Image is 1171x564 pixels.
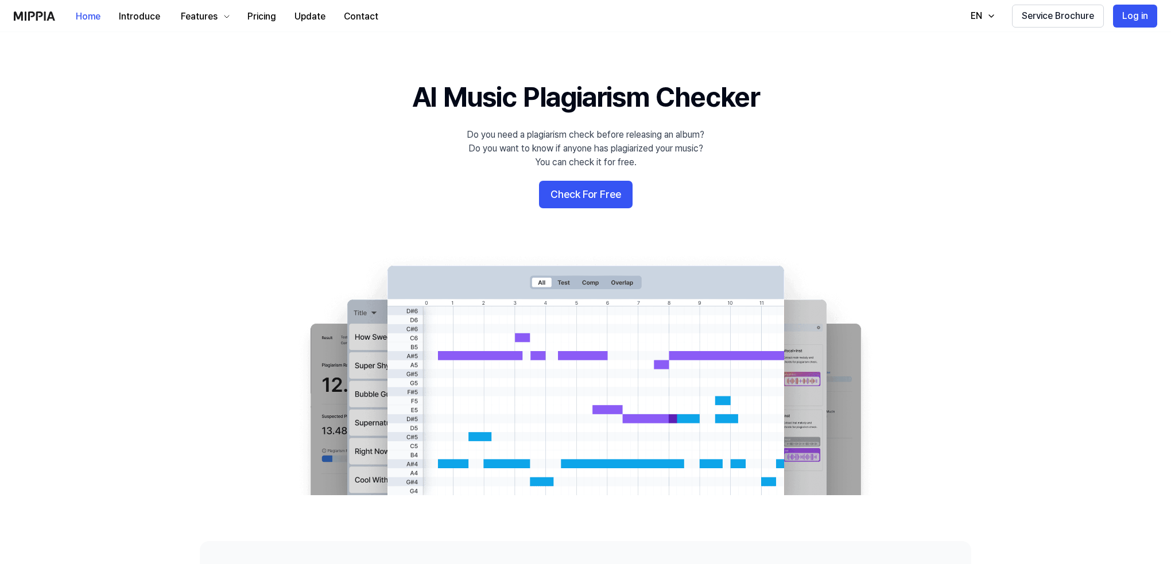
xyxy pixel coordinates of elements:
button: Introduce [110,5,169,28]
a: Home [67,1,110,32]
button: Log in [1113,5,1157,28]
img: logo [14,11,55,21]
button: Check For Free [539,181,633,208]
div: EN [968,9,984,23]
button: Contact [335,5,387,28]
a: Update [285,1,335,32]
button: EN [959,5,1003,28]
button: Update [285,5,335,28]
div: Features [179,10,220,24]
img: main Image [287,254,884,495]
button: Service Brochure [1012,5,1104,28]
button: Home [67,5,110,28]
button: Pricing [238,5,285,28]
h1: AI Music Plagiarism Checker [412,78,759,116]
div: Do you need a plagiarism check before releasing an album? Do you want to know if anyone has plagi... [467,128,704,169]
button: Features [169,5,238,28]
